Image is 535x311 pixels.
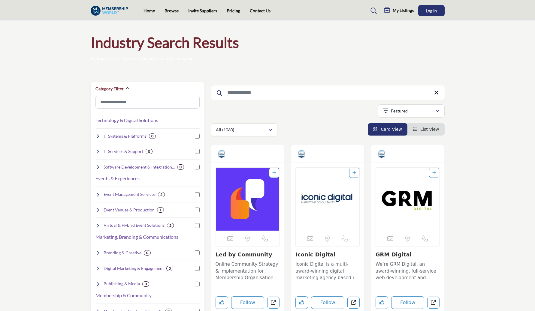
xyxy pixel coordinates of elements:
h3: Led by Community [216,251,280,258]
button: Log In [418,5,445,16]
h4: Publishing & Media : Content creation, publishing, and advertising. [104,281,140,287]
input: Select IT Services & Support checkbox [195,149,200,154]
p: Featured [391,108,408,114]
a: View List [413,127,439,132]
div: 0 Results For IT Systems & Platforms [149,133,156,139]
h4: Software Development & Integration : Custom software builds and system integrations. [104,164,175,170]
div: 1 Results For Event Venues & Production [157,207,164,213]
b: 0 [148,149,150,154]
h4: Branding & Creative : Visual identity, design, and multimedia. [104,250,141,256]
div: 2 Results For Virtual & Hybrid Event Solutions [167,223,174,228]
b: 0 [180,165,182,169]
button: Like listing [216,296,228,309]
p: We’re GRM Digital, an award-winning, full-service web development and digital marketing agency ba... [376,261,440,281]
a: Add To List [272,170,276,175]
a: Open Listing in new tab [216,168,280,231]
b: 0 [169,266,171,271]
a: View Card [373,127,402,132]
b: 1 [159,208,162,212]
a: We’re GRM Digital, an award-winning, full-service web development and digital marketing agency ba... [376,259,440,281]
button: Events & Experiences [95,175,140,182]
button: Technology & Digital Solutions [95,117,158,124]
span: Card View [381,127,402,132]
button: Like listing [295,296,308,309]
a: Contact Us [250,8,271,13]
div: 2 Results For Event Management Services [158,192,165,197]
h1: Industry Search Results [91,33,239,52]
div: My Listings [384,7,414,14]
a: Iconic Digital [295,251,335,258]
img: Vetted Partners Badge Icon [297,150,306,159]
button: All (1060) [211,123,277,136]
input: Select Software Development & Integration checkbox [195,165,200,169]
a: Led by Community [216,251,272,258]
b: 2 [160,193,162,197]
img: GRM Digital [376,168,440,231]
div: 0 Results For IT Services & Support [146,149,153,154]
a: Browse [165,8,179,13]
img: Vetted Partners Badge Icon [377,150,386,159]
input: Select Virtual & Hybrid Event Solutions checkbox [195,223,200,228]
button: Marketing, Branding & Communications [95,233,178,241]
h4: Event Venues & Production : Physical spaces and production services for live events. [104,207,155,213]
b: 0 [146,251,148,255]
p: Online Community Strategy & Implementation for Membership Organisations Led by Community is a spe... [216,261,280,281]
b: 2 [169,223,171,228]
b: 0 [145,282,147,286]
h4: Digital Marketing & Engagement : Campaigns, email marketing, and digital strategies. [104,265,164,271]
a: Pricing [227,8,240,13]
a: Open Listing in new tab [296,168,359,231]
a: Online Community Strategy & Implementation for Membership Organisations Led by Community is a spe... [216,259,280,281]
h5: My Listings [393,8,414,13]
h3: Iconic Digital [295,251,360,258]
a: Add To List [432,170,436,175]
span: Log In [426,8,437,13]
a: Open grm-digital in new tab [427,297,440,309]
input: Select Publishing & Media checkbox [195,282,200,286]
a: Search [365,6,381,16]
a: Add To List [352,170,356,175]
input: Select Digital Marketing & Engagement checkbox [195,266,200,271]
button: Follow [391,296,425,309]
h2: Category Filter [95,86,124,92]
input: Select Event Venues & Production checkbox [195,208,200,212]
p: Find and research preferred industry solution providers [91,55,195,61]
button: Featured [378,104,445,118]
a: Iconic Digital is a multi-award-winning digital marketing agency based in [GEOGRAPHIC_DATA], reno... [295,259,360,281]
p: All (1060) [216,127,234,133]
h4: IT Systems & Platforms : Core systems like CRM, AMS, EMS, CMS, and LMS. [104,133,147,139]
a: Open ledbycommunity in new tab [267,297,280,309]
a: Open iconic-digital in new tab [347,297,360,309]
img: Led by Community [216,168,280,231]
input: Select Branding & Creative checkbox [195,250,200,255]
li: List View [407,123,445,136]
button: Follow [231,296,264,309]
span: List View [420,127,439,132]
a: Open Listing in new tab [376,168,440,231]
h4: IT Services & Support : Ongoing technology support, hosting, and security. [104,148,143,154]
button: Like listing [376,296,388,309]
button: Follow [311,296,344,309]
h4: Virtual & Hybrid Event Solutions : Digital tools and platforms for hybrid and virtual events. [104,222,165,228]
div: 0 Results For Publishing & Media [142,281,149,287]
div: 0 Results For Branding & Creative [144,250,151,256]
img: Site Logo [91,6,131,16]
a: Home [144,8,155,13]
div: 0 Results For Software Development & Integration [177,164,184,170]
b: 0 [151,134,153,138]
img: Iconic Digital [296,168,359,231]
a: Invite Suppliers [188,8,217,13]
a: GRM Digital [376,251,412,258]
input: Search Category [95,96,200,109]
button: Membership & Community [95,292,152,299]
input: Select Event Management Services checkbox [195,192,200,197]
h4: Event Management Services : Planning, logistics, and event registration. [104,191,156,197]
h3: GRM Digital [376,251,440,258]
p: Iconic Digital is a multi-award-winning digital marketing agency based in [GEOGRAPHIC_DATA], reno... [295,261,360,281]
img: Vetted Partners Badge Icon [217,150,226,159]
input: Select IT Systems & Platforms checkbox [195,134,200,139]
